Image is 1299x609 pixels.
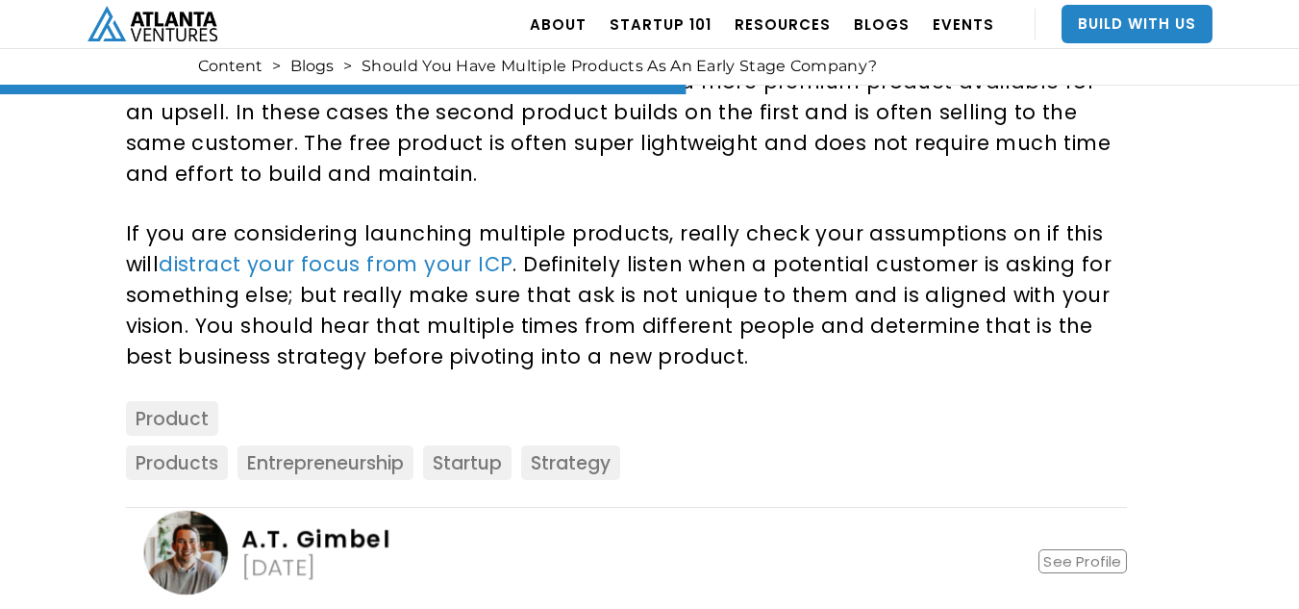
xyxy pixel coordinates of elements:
[241,555,315,578] div: [DATE]
[126,36,1120,190] p: There are models (i.e. freemium) where you have a simple product that people can use and get exci...
[198,57,262,76] a: Content
[143,511,389,596] a: A.T. Gimbel[DATE]
[272,57,281,76] div: >
[126,218,1120,372] p: If you are considering launching multiple products, really check your assumptions on if this will...
[159,250,512,278] a: distract your focus from your ICP
[1038,549,1126,573] a: See Profile
[362,57,877,76] div: Should You Have Multiple Products As An Early Stage Company?
[126,445,228,480] a: products
[241,528,389,551] div: A.T. Gimbel
[1062,5,1212,43] a: Build With Us
[423,445,512,480] a: Startup
[290,57,334,76] a: Blogs
[343,57,352,76] div: >
[126,401,218,436] a: Product
[521,445,620,480] a: Strategy
[237,445,413,480] a: Entrepreneurship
